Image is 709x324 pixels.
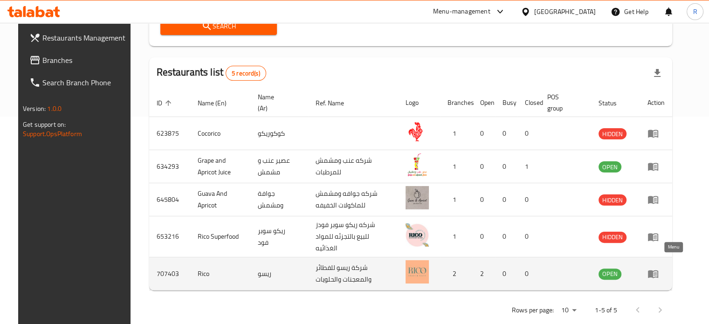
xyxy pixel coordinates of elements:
[149,216,190,257] td: 653216
[250,150,308,183] td: عصير عنب و مشمش
[646,62,668,84] div: Export file
[22,27,137,49] a: Restaurants Management
[495,89,517,117] th: Busy
[22,71,137,94] a: Search Branch Phone
[440,150,473,183] td: 1
[23,118,66,131] span: Get support on:
[226,69,266,78] span: 5 record(s)
[599,128,626,139] div: HIDDEN
[647,161,665,172] div: Menu
[473,183,495,216] td: 0
[599,232,626,242] span: HIDDEN
[398,89,440,117] th: Logo
[168,21,270,32] span: Search
[473,89,495,117] th: Open
[599,269,621,280] div: OPEN
[22,49,137,71] a: Branches
[517,257,540,290] td: 0
[406,223,429,247] img: Rico Superfood
[599,97,629,109] span: Status
[23,103,46,115] span: Version:
[495,216,517,257] td: 0
[534,7,596,17] div: [GEOGRAPHIC_DATA]
[250,117,308,150] td: كوكوريكو
[190,257,250,290] td: Rico
[42,32,129,43] span: Restaurants Management
[495,257,517,290] td: 0
[599,269,621,279] span: OPEN
[190,183,250,216] td: Guava And Apricot
[517,117,540,150] td: 0
[308,216,398,257] td: شركه ريكو سوبر فودز للبيع بالتجزئه للمواد الغذائيه
[157,65,266,81] h2: Restaurants list
[406,120,429,143] img: Cocorico
[250,216,308,257] td: ريكو سوبر فود
[693,7,697,17] span: R
[647,194,665,205] div: Menu
[647,128,665,139] div: Menu
[308,183,398,216] td: شركه جوافه ومشمش للماكولات الخفيفه
[595,304,617,316] p: 1-5 of 5
[440,257,473,290] td: 2
[149,183,190,216] td: 645804
[23,128,82,140] a: Support.OpsPlatform
[495,117,517,150] td: 0
[42,77,129,88] span: Search Branch Phone
[599,129,626,139] span: HIDDEN
[473,216,495,257] td: 0
[599,162,621,172] span: OPEN
[308,150,398,183] td: شركه عنب ومشمش للمرطبات
[473,117,495,150] td: 0
[547,91,580,114] span: POS group
[157,97,174,109] span: ID
[599,232,626,243] div: HIDDEN
[517,89,540,117] th: Closed
[473,257,495,290] td: 2
[190,117,250,150] td: Cocorico
[647,231,665,242] div: Menu
[406,153,429,176] img: Grape and Apricot Juice
[433,6,490,17] div: Menu-management
[149,89,672,290] table: enhanced table
[517,216,540,257] td: 0
[406,186,429,209] img: Guava And Apricot
[308,257,398,290] td: شركة ريسو للفطائر والمعجنات والحلويات
[517,150,540,183] td: 1
[190,150,250,183] td: Grape and Apricot Juice
[258,91,297,114] span: Name (Ar)
[558,303,580,317] div: Rows per page:
[190,216,250,257] td: Rico Superfood
[599,195,626,206] span: HIDDEN
[149,257,190,290] td: 707403
[440,117,473,150] td: 1
[640,89,672,117] th: Action
[517,183,540,216] td: 0
[160,18,277,35] button: Search
[406,260,429,283] img: Rico
[599,194,626,206] div: HIDDEN
[473,150,495,183] td: 0
[149,117,190,150] td: 623875
[250,257,308,290] td: ريسو
[250,183,308,216] td: جوافة ومشمش
[440,216,473,257] td: 1
[440,183,473,216] td: 1
[316,97,356,109] span: Ref. Name
[495,183,517,216] td: 0
[198,97,239,109] span: Name (En)
[440,89,473,117] th: Branches
[47,103,62,115] span: 1.0.0
[599,161,621,172] div: OPEN
[495,150,517,183] td: 0
[512,304,554,316] p: Rows per page:
[149,150,190,183] td: 634293
[42,55,129,66] span: Branches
